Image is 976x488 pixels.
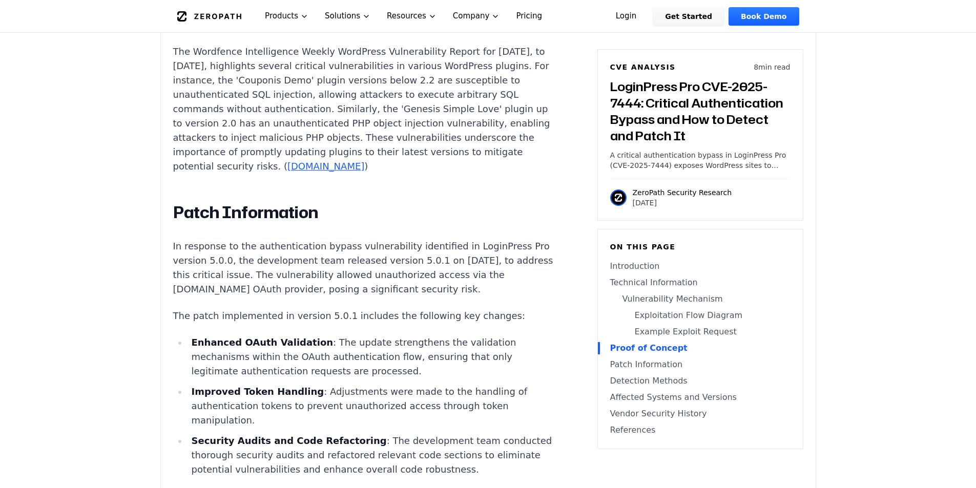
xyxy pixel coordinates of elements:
[610,242,791,252] h6: On this page
[610,277,791,289] a: Technical Information
[610,78,791,144] h3: LoginPress Pro CVE-2025-7444: Critical Authentication Bypass and How to Detect and Patch It
[191,435,386,446] strong: Security Audits and Code Refactoring
[610,408,791,420] a: Vendor Security History
[610,260,791,272] a: Introduction
[287,161,364,172] a: [DOMAIN_NAME]
[604,7,649,26] a: Login
[610,62,676,72] h6: CVE Analysis
[754,62,790,72] p: 8 min read
[610,326,791,338] a: Example Exploit Request
[610,342,791,354] a: Proof of Concept
[633,198,732,208] p: [DATE]
[173,239,554,296] p: In response to the authentication bypass vulnerability identified in LoginPress Pro version 5.0.0...
[173,202,554,223] h2: Patch Information
[191,337,333,348] strong: Enhanced OAuth Validation
[610,391,791,404] a: Affected Systems and Versions
[610,293,791,305] a: Vulnerability Mechanism
[653,7,724,26] a: Get Started
[188,385,554,428] li: : Adjustments were made to the handling of authentication tokens to prevent unauthorized access t...
[191,386,324,397] strong: Improved Token Handling
[610,375,791,387] a: Detection Methods
[610,189,627,206] img: ZeroPath Security Research
[173,309,554,323] p: The patch implemented in version 5.0.1 includes the following key changes:
[610,309,791,322] a: Exploitation Flow Diagram
[610,358,791,371] a: Patch Information
[173,45,554,174] p: The Wordfence Intelligence Weekly WordPress Vulnerability Report for [DATE], to [DATE], highlight...
[610,150,791,171] p: A critical authentication bypass in LoginPress Pro (CVE-2025-7444) exposes WordPress sites to adm...
[729,7,799,26] a: Book Demo
[188,434,554,477] li: : The development team conducted thorough security audits and refactored relevant code sections t...
[188,335,554,378] li: : The update strengthens the validation mechanisms within the OAuth authentication flow, ensuring...
[633,187,732,198] p: ZeroPath Security Research
[610,424,791,436] a: References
